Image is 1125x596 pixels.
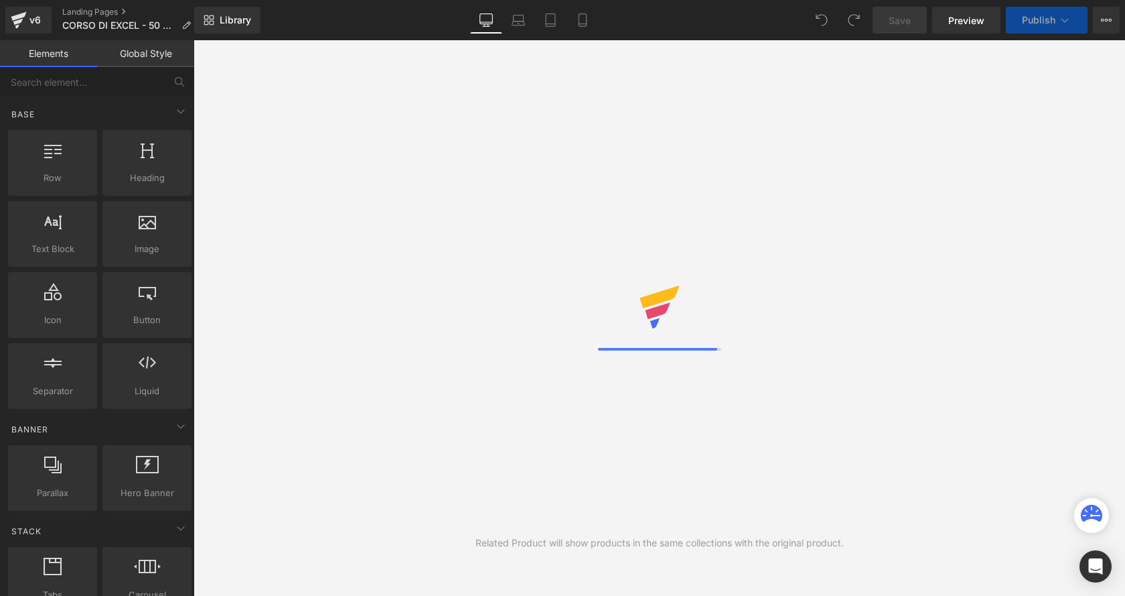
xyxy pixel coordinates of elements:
a: Laptop [502,7,534,34]
a: Global Style [97,40,194,67]
span: Icon [12,313,93,327]
a: Preview [932,7,1000,34]
span: Text Block [12,242,93,256]
span: Library [220,14,251,26]
span: Parallax [12,486,93,500]
span: Separator [12,384,93,398]
span: Banner [10,423,50,436]
div: Open Intercom Messenger [1079,550,1112,583]
span: Heading [106,171,187,185]
button: Publish [1006,7,1087,34]
span: Liquid [106,384,187,398]
a: v6 [5,7,52,34]
a: Landing Pages [62,7,202,17]
div: Related Product will show products in the same collections with the original product. [475,536,844,550]
span: Row [12,171,93,185]
span: Publish [1022,15,1055,25]
button: More [1093,7,1120,34]
span: Preview [948,13,984,27]
span: Button [106,313,187,327]
span: Stack [10,525,43,538]
a: Mobile [567,7,599,34]
span: Image [106,242,187,256]
a: Tablet [534,7,567,34]
button: Redo [840,7,867,34]
span: Save [889,13,911,27]
div: v6 [27,11,44,29]
span: Hero Banner [106,486,187,500]
span: CORSO DI EXCEL - 50 ORE [62,20,176,31]
span: Base [10,108,36,121]
button: Undo [808,7,835,34]
a: Desktop [470,7,502,34]
a: New Library [194,7,260,34]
